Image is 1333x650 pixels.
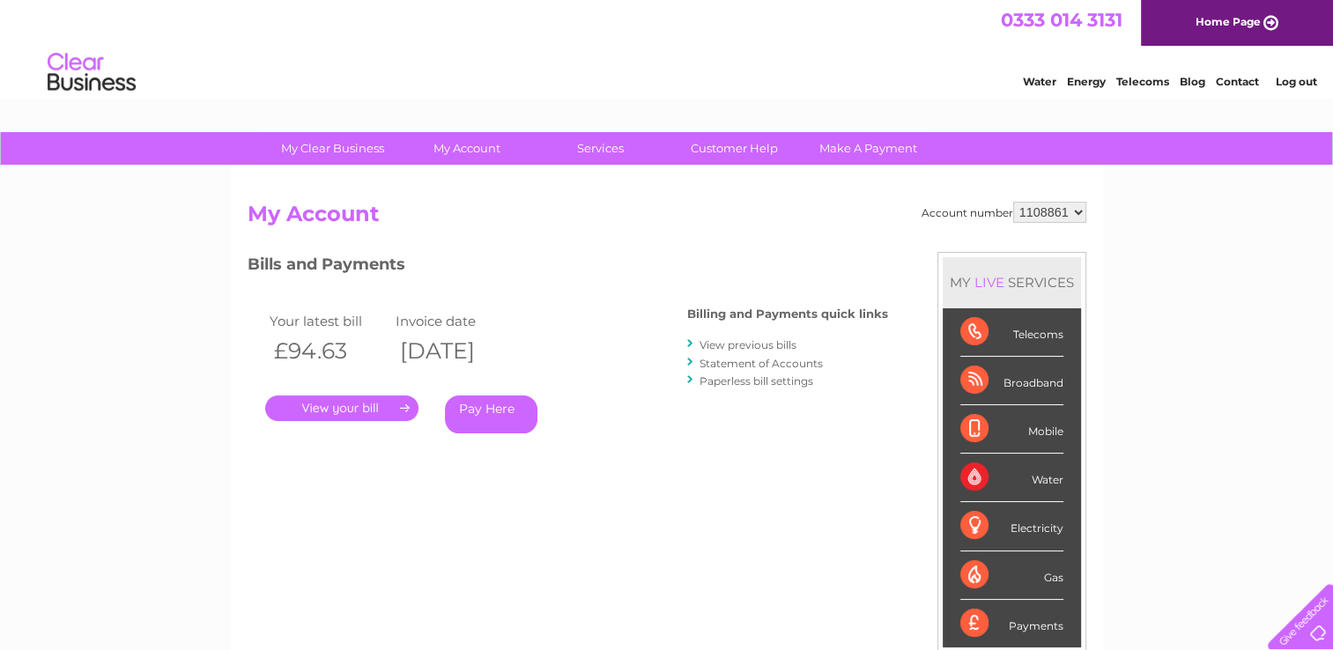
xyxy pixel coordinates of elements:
[260,132,405,165] a: My Clear Business
[960,308,1063,357] div: Telecoms
[265,395,418,421] a: .
[251,10,1084,85] div: Clear Business is a trading name of Verastar Limited (registered in [GEOGRAPHIC_DATA] No. 3667643...
[687,307,888,321] h4: Billing and Payments quick links
[1275,75,1316,88] a: Log out
[248,202,1086,235] h2: My Account
[445,395,537,433] a: Pay Here
[662,132,807,165] a: Customer Help
[922,202,1086,223] div: Account number
[265,333,392,369] th: £94.63
[391,333,518,369] th: [DATE]
[960,405,1063,454] div: Mobile
[1023,75,1056,88] a: Water
[960,502,1063,550] div: Electricity
[943,257,1081,307] div: MY SERVICES
[960,551,1063,600] div: Gas
[700,357,823,370] a: Statement of Accounts
[394,132,539,165] a: My Account
[700,338,796,351] a: View previous bills
[248,252,888,283] h3: Bills and Payments
[47,46,137,100] img: logo.png
[796,132,941,165] a: Make A Payment
[528,132,673,165] a: Services
[960,454,1063,502] div: Water
[265,309,392,333] td: Your latest bill
[960,600,1063,647] div: Payments
[1067,75,1106,88] a: Energy
[1116,75,1169,88] a: Telecoms
[971,274,1008,291] div: LIVE
[1216,75,1259,88] a: Contact
[1001,9,1122,31] a: 0333 014 3131
[700,374,813,388] a: Paperless bill settings
[1180,75,1205,88] a: Blog
[391,309,518,333] td: Invoice date
[960,357,1063,405] div: Broadband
